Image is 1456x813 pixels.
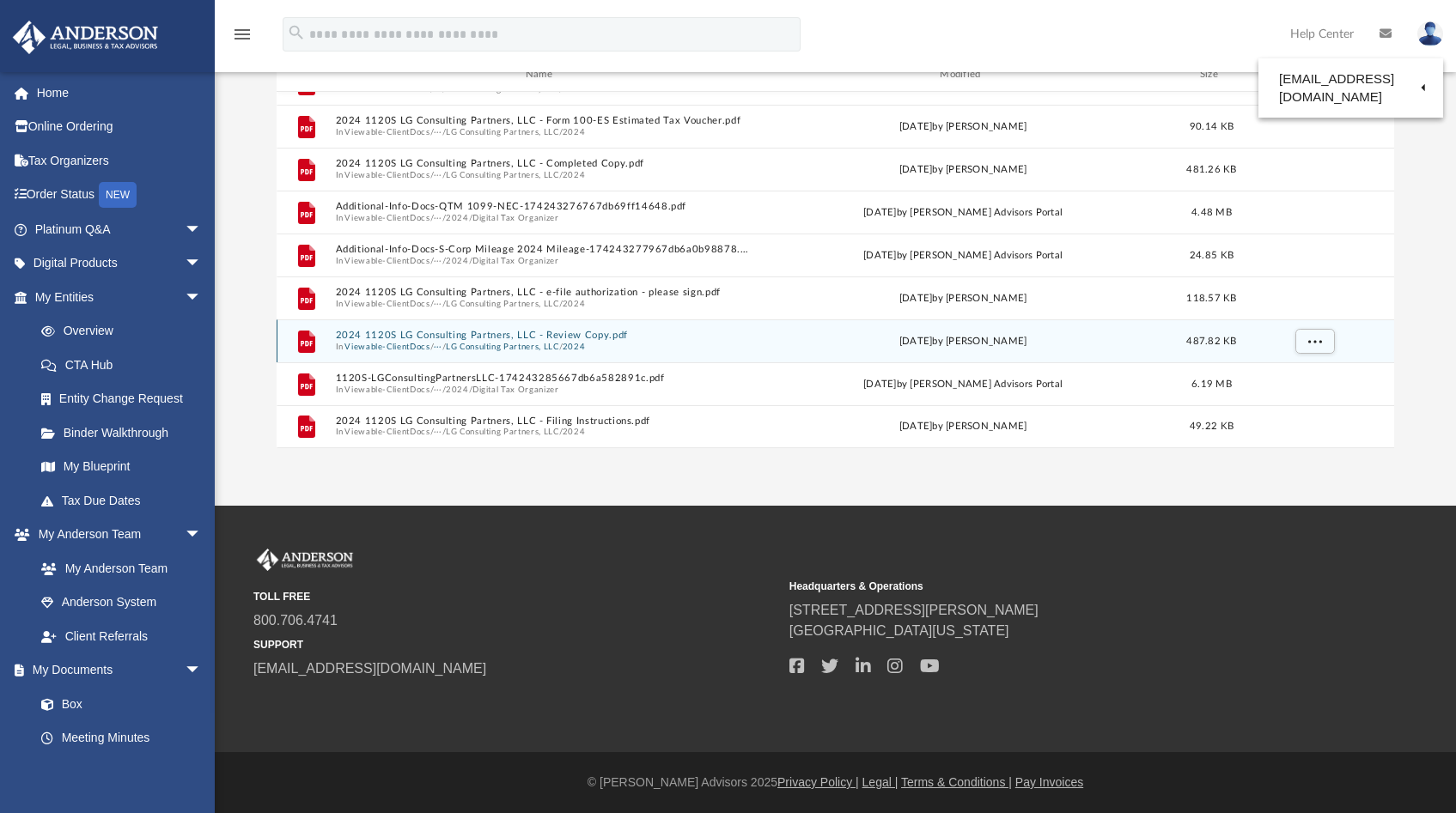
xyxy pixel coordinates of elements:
[757,291,1170,306] div: [DATE] by [PERSON_NAME]
[442,299,446,310] span: /
[215,774,1456,792] div: © [PERSON_NAME] Advisors 2025
[336,342,749,353] span: In
[345,256,430,267] button: Viewable-ClientDocs
[446,427,559,438] button: LG Consulting Partners, LLC
[472,213,559,224] button: Digital Tax Organizer
[1190,422,1234,432] span: 49.22 KB
[430,427,434,438] span: /
[1178,67,1246,82] div: Size
[559,427,563,438] span: /
[430,127,434,138] span: /
[1191,208,1232,217] span: 4.48 MB
[757,119,1170,135] div: [DATE] by [PERSON_NAME]
[756,67,1170,82] div: Modified
[1187,165,1237,174] span: 481.26 KB
[757,205,1170,221] div: [DATE] by [PERSON_NAME] Advisors Portal
[469,385,472,396] span: /
[336,159,749,170] button: 2024 1120S LG Consulting Partners, LLC - Completed Copy.pdf
[336,202,749,213] button: Additional-Info-Docs-QTM 1099-NEC-174243276767db69ff14648.pdf
[1190,251,1234,260] span: 24.85 KB
[345,127,430,138] button: Viewable-ClientDocs
[336,385,749,396] span: In
[442,256,446,267] span: /
[1295,329,1335,355] button: More options
[232,33,253,45] a: menu
[442,127,446,138] span: /
[434,385,442,396] button: ···
[442,427,446,438] span: /
[336,299,749,310] span: In
[434,342,442,353] button: ···
[253,589,777,604] small: TOLL FREE
[757,420,1170,435] div: [DATE] by [PERSON_NAME]
[24,450,219,484] a: My Blueprint
[559,299,563,310] span: /
[434,127,442,138] button: ···
[1254,67,1374,82] div: id
[446,299,559,310] button: LG Consulting Partners, LLC
[24,483,228,518] a: Tax Due Dates
[12,76,228,110] a: Home
[336,213,749,224] span: In
[12,246,228,281] a: Digital Productsarrow_drop_down
[24,551,210,585] a: My Anderson Team
[24,314,228,349] a: Overview
[446,213,469,224] button: 2024
[1015,775,1083,789] a: Pay Invoices
[345,170,430,181] button: Viewable-ClientDocs
[901,775,1012,789] a: Terms & Conditions |
[434,427,442,438] button: ···
[757,248,1170,264] div: [DATE] by [PERSON_NAME] Advisors Portal
[430,256,434,267] span: /
[442,170,446,181] span: /
[559,342,563,353] span: /
[434,256,442,267] button: ···
[336,170,749,181] span: In
[559,127,563,138] span: /
[345,385,430,396] button: Viewable-ClientDocs
[24,687,210,721] a: Box
[1187,294,1237,303] span: 118.57 KB
[336,416,749,427] button: 2024 1120S LG Consulting Partners, LLC - Filing Instructions.pdf
[12,212,228,246] a: Platinum Q&Aarrow_drop_down
[862,775,899,789] a: Legal |
[1417,21,1443,46] img: User Pic
[469,213,472,224] span: /
[434,213,442,224] button: ···
[253,613,338,628] a: 800.706.4741
[757,377,1170,392] div: [DATE] by [PERSON_NAME] Advisors Portal
[446,127,559,138] button: LG Consulting Partners, LLC
[1190,122,1234,131] span: 90.14 KB
[12,110,228,144] a: Online Ordering
[446,385,469,396] button: 2024
[757,162,1170,178] div: [DATE] by [PERSON_NAME]
[563,427,586,438] button: 2024
[434,170,442,181] button: ···
[185,653,219,689] span: arrow_drop_down
[336,427,749,438] span: In
[563,170,586,181] button: 2024
[345,342,430,353] button: Viewable-ClientDocs
[99,182,137,208] div: NEW
[24,721,219,755] a: Meeting Minutes
[185,246,219,282] span: arrow_drop_down
[442,385,446,396] span: /
[12,143,228,178] a: Tax Organizers
[185,212,219,247] span: arrow_drop_down
[24,416,228,450] a: Binder Walkthrough
[24,348,228,382] a: CTA Hub
[345,427,430,438] button: Viewable-ClientDocs
[336,245,749,256] button: Additional-Info-Docs-S-Corp Mileage 2024 Mileage-174243277967db6a0b98878.pdf
[24,382,228,416] a: Entity Change Request
[563,342,586,353] button: 2024
[284,67,327,82] div: id
[232,24,253,45] i: menu
[434,299,442,310] button: ···
[253,661,486,676] a: [EMAIL_ADDRESS][DOMAIN_NAME]
[24,585,219,620] a: Anderson System
[336,127,749,138] span: In
[12,653,219,688] a: My Documentsarrow_drop_down
[253,637,777,652] small: SUPPORT
[253,549,356,571] img: Anderson Advisors Platinum Portal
